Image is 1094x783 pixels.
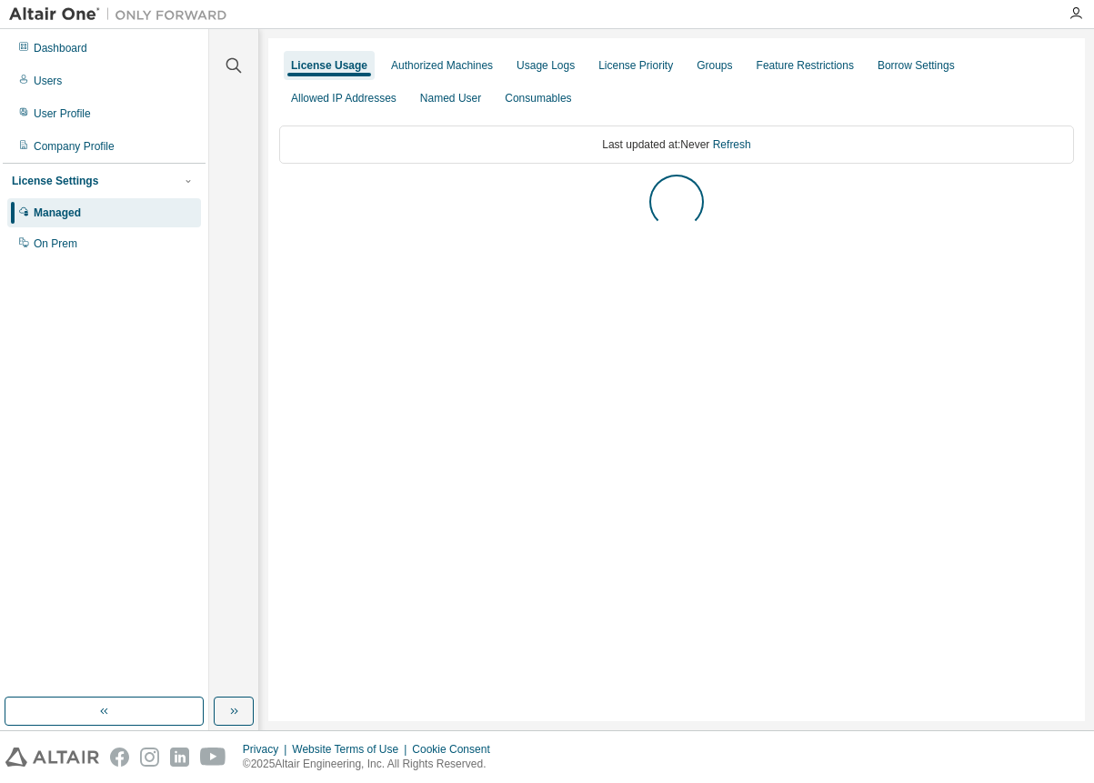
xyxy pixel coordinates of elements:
[12,174,98,188] div: License Settings
[292,742,412,757] div: Website Terms of Use
[505,91,571,105] div: Consumables
[291,91,396,105] div: Allowed IP Addresses
[243,757,501,772] p: © 2025 Altair Engineering, Inc. All Rights Reserved.
[391,58,493,73] div: Authorized Machines
[412,742,500,757] div: Cookie Consent
[34,206,81,220] div: Managed
[34,41,87,55] div: Dashboard
[279,125,1074,164] div: Last updated at: Never
[110,748,129,767] img: facebook.svg
[200,748,226,767] img: youtube.svg
[34,139,115,154] div: Company Profile
[517,58,575,73] div: Usage Logs
[757,58,854,73] div: Feature Restrictions
[34,74,62,88] div: Users
[713,138,751,151] a: Refresh
[697,58,732,73] div: Groups
[243,742,292,757] div: Privacy
[34,106,91,121] div: User Profile
[170,748,189,767] img: linkedin.svg
[34,236,77,251] div: On Prem
[140,748,159,767] img: instagram.svg
[291,58,367,73] div: License Usage
[878,58,955,73] div: Borrow Settings
[9,5,236,24] img: Altair One
[5,748,99,767] img: altair_logo.svg
[420,91,481,105] div: Named User
[598,58,673,73] div: License Priority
